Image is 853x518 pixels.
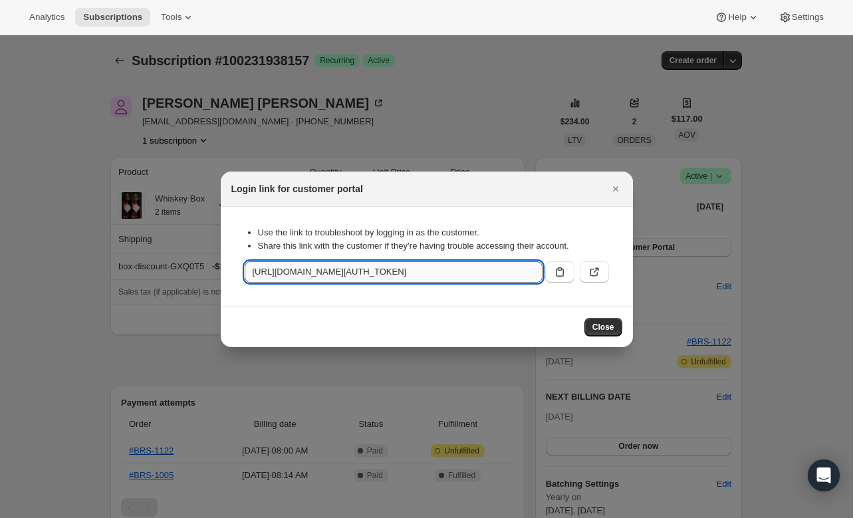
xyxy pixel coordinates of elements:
[258,226,609,239] li: Use the link to troubleshoot by logging in as the customer.
[153,8,203,27] button: Tools
[75,8,150,27] button: Subscriptions
[707,8,767,27] button: Help
[161,12,182,23] span: Tools
[584,318,622,336] button: Close
[231,182,363,195] h2: Login link for customer portal
[592,322,614,332] span: Close
[606,180,625,198] button: Close
[728,12,746,23] span: Help
[21,8,72,27] button: Analytics
[792,12,824,23] span: Settings
[771,8,832,27] button: Settings
[29,12,64,23] span: Analytics
[258,239,609,253] li: Share this link with the customer if they’re having trouble accessing their account.
[83,12,142,23] span: Subscriptions
[808,459,840,491] div: Open Intercom Messenger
